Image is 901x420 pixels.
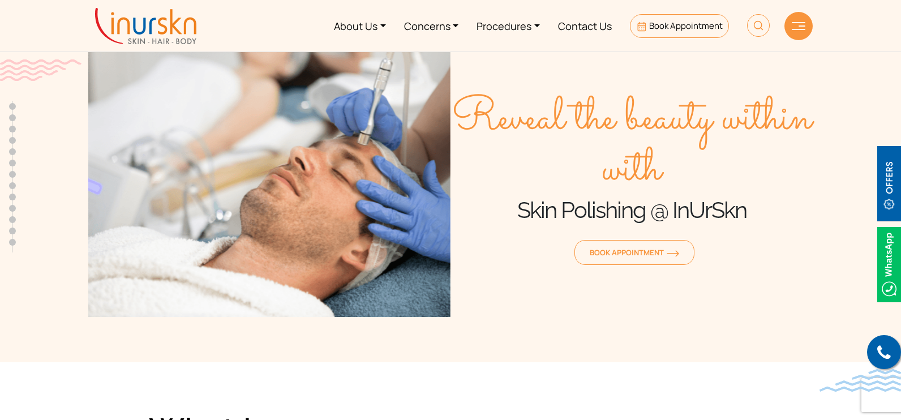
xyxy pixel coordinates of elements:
a: Book Appointmentorange-arrow [574,240,694,265]
a: About Us [325,5,395,47]
img: Whatsappicon [877,227,901,302]
img: bluewave [820,369,901,392]
img: offerBt [877,146,901,221]
a: Book Appointment [630,14,729,38]
a: Procedures [467,5,549,47]
img: orange-arrow [667,250,679,257]
a: Concerns [395,5,468,47]
img: inurskn-logo [95,8,196,44]
img: HeaderSearch [747,14,770,37]
a: Whatsappicon [877,258,901,270]
span: Book Appointment [649,20,723,32]
img: hamLine.svg [792,22,805,30]
span: Book Appointment [590,247,679,258]
h1: Skin Polishing @ InUrSkn [451,196,813,224]
span: Reveal the beauty within with [451,94,813,196]
a: Contact Us [549,5,621,47]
